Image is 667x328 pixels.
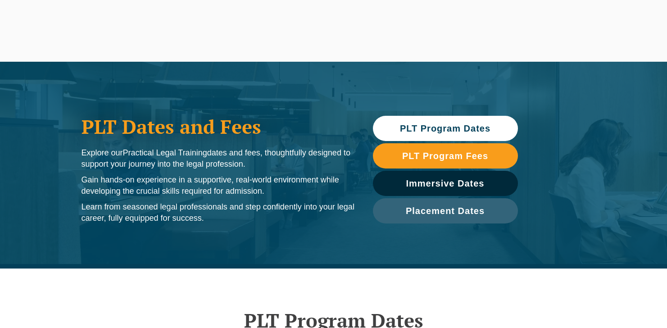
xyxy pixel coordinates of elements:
[82,147,355,170] p: Explore our dates and fees, thoughtfully designed to support your journey into the legal profession.
[373,171,518,196] a: Immersive Dates
[406,179,485,188] span: Immersive Dates
[82,115,355,138] h1: PLT Dates and Fees
[373,143,518,169] a: PLT Program Fees
[82,201,355,224] p: Learn from seasoned legal professionals and step confidently into your legal career, fully equipp...
[123,148,207,157] span: Practical Legal Training
[400,124,490,133] span: PLT Program Dates
[373,116,518,141] a: PLT Program Dates
[373,198,518,223] a: Placement Dates
[402,151,488,160] span: PLT Program Fees
[406,206,485,215] span: Placement Dates
[82,174,355,197] p: Gain hands-on experience in a supportive, real-world environment while developing the crucial ski...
